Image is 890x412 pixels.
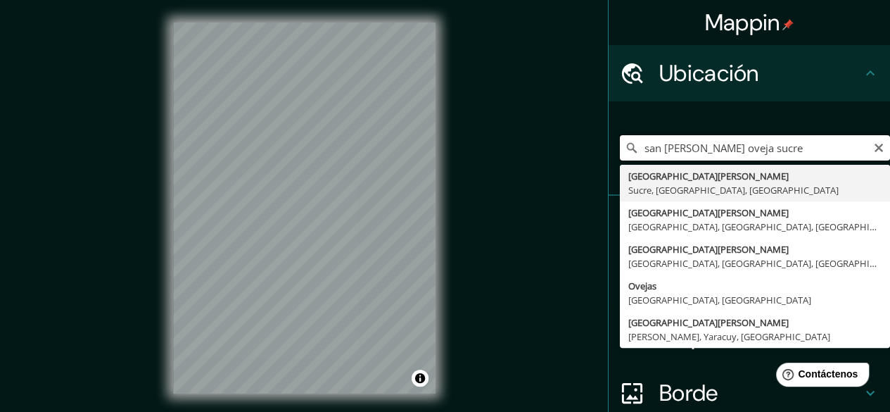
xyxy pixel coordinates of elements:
img: pin-icon.png [782,19,794,30]
div: Patas [609,196,890,252]
input: Elige tu ciudad o zona [620,135,890,161]
font: [GEOGRAPHIC_DATA], [GEOGRAPHIC_DATA] [628,294,811,306]
font: [PERSON_NAME], Yaracuy, [GEOGRAPHIC_DATA] [628,330,830,343]
font: Mappin [705,8,780,37]
font: Ovejas [628,280,656,292]
font: Borde [659,378,718,408]
font: [GEOGRAPHIC_DATA][PERSON_NAME] [628,170,789,182]
font: [GEOGRAPHIC_DATA][PERSON_NAME] [628,206,789,219]
iframe: Lanzador de widgets de ayuda [765,357,875,397]
button: Activar o desactivar atribución [412,370,428,387]
font: [GEOGRAPHIC_DATA][PERSON_NAME] [628,316,789,329]
div: Estilo [609,252,890,308]
font: Ubicación [659,58,759,88]
div: Disposición [609,308,890,365]
button: Claro [873,140,884,154]
canvas: Mapa [173,23,436,394]
font: Sucre, [GEOGRAPHIC_DATA], [GEOGRAPHIC_DATA] [628,184,839,196]
div: Ubicación [609,45,890,101]
font: [GEOGRAPHIC_DATA][PERSON_NAME] [628,243,789,256]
